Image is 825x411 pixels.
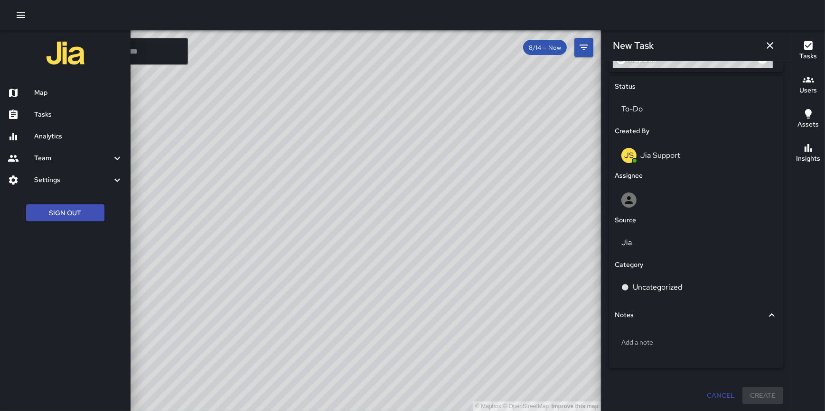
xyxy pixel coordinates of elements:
[34,110,123,120] h6: Tasks
[624,150,634,161] p: JS
[26,204,104,222] button: Sign Out
[615,215,636,226] h6: Source
[796,154,820,164] h6: Insights
[615,126,649,137] h6: Created By
[615,260,643,270] h6: Category
[615,171,643,181] h6: Assignee
[34,131,123,142] h6: Analytics
[799,85,817,96] h6: Users
[615,310,634,320] h6: Notes
[34,175,112,185] h6: Settings
[621,103,771,115] p: To-Do
[34,153,112,164] h6: Team
[615,82,636,92] h6: Status
[621,338,771,347] p: Add a note
[633,282,682,293] p: Uncategorized
[703,387,739,404] button: Cancel
[621,237,771,248] p: Jia
[613,38,654,53] h6: New Task
[34,88,123,98] h6: Map
[47,34,84,72] img: jia-logo
[799,51,817,62] h6: Tasks
[640,150,680,160] p: Jia Support
[797,119,819,130] h6: Assets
